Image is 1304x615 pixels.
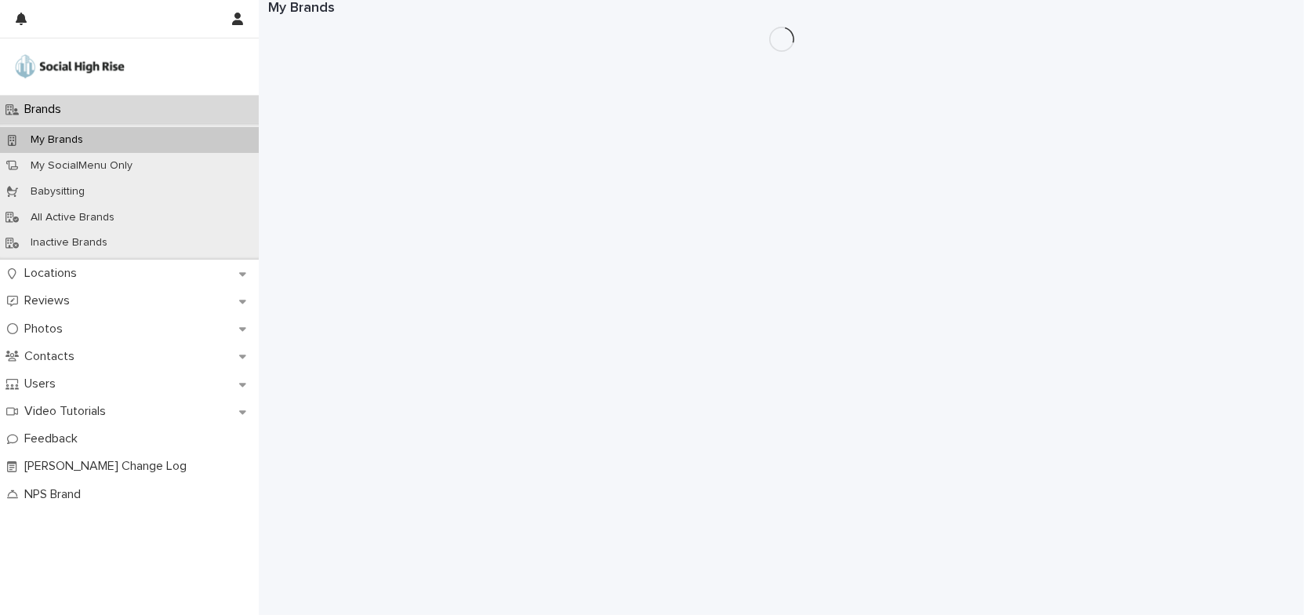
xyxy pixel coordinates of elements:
[18,349,87,364] p: Contacts
[18,266,89,281] p: Locations
[18,236,120,249] p: Inactive Brands
[18,211,127,224] p: All Active Brands
[18,133,96,147] p: My Brands
[18,185,97,198] p: Babysitting
[18,159,145,173] p: My SocialMenu Only
[18,459,199,474] p: [PERSON_NAME] Change Log
[18,431,90,446] p: Feedback
[18,404,118,419] p: Video Tutorials
[18,293,82,308] p: Reviews
[13,51,127,82] img: o5DnuTxEQV6sW9jFYBBf
[18,322,75,337] p: Photos
[18,377,68,391] p: Users
[18,487,93,502] p: NPS Brand
[18,102,74,117] p: Brands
